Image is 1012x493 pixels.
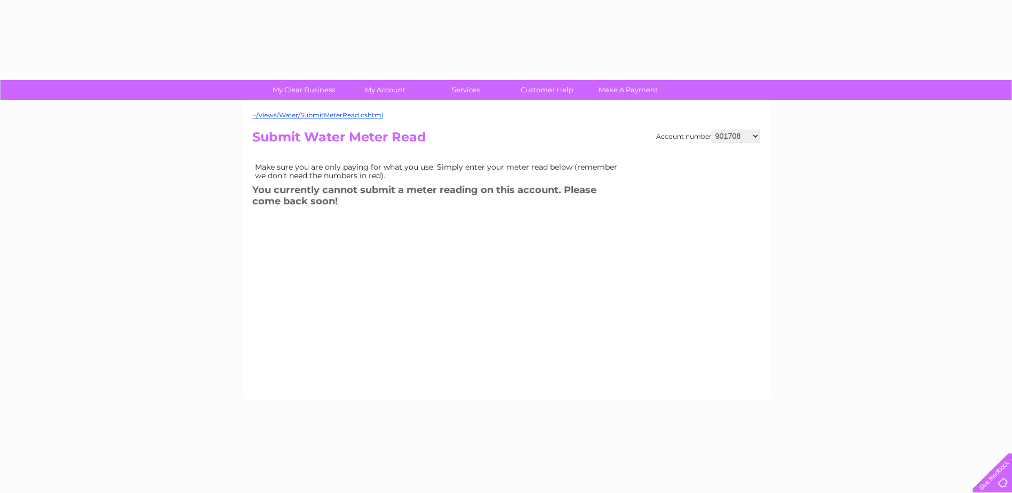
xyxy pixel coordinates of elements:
a: My Account [341,80,429,100]
a: ~/Views/Water/SubmitMeterRead.cshtml [252,111,383,119]
a: Services [422,80,510,100]
td: Make sure you are only paying for what you use. Simply enter your meter read below (remember we d... [252,160,626,182]
a: My Clear Business [260,80,348,100]
h3: You currently cannot submit a meter reading on this account. Please come back soon! [252,182,626,212]
a: Customer Help [503,80,591,100]
h2: Submit Water Meter Read [252,130,760,150]
a: Make A Payment [584,80,672,100]
div: Account number [656,130,760,142]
